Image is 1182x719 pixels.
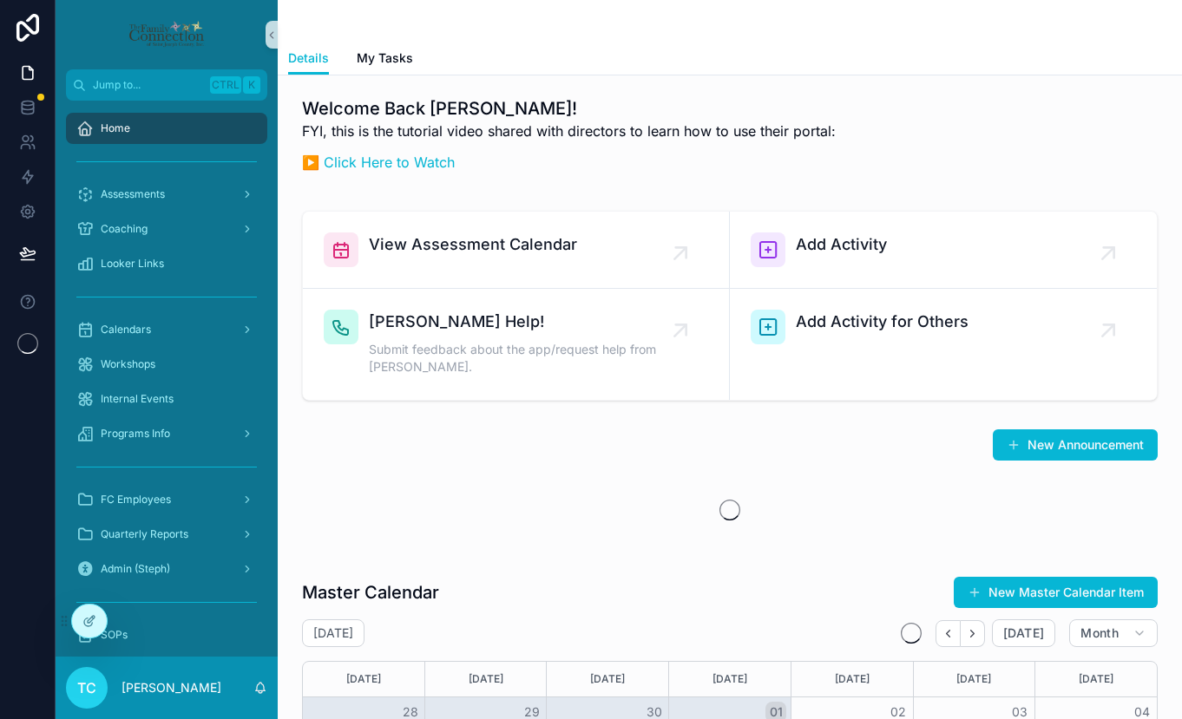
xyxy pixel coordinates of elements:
a: Workshops [66,349,267,380]
span: Admin (Steph) [101,562,170,576]
button: Month [1069,619,1158,647]
a: Programs Info [66,418,267,449]
span: Month [1080,625,1119,641]
h1: Welcome Back [PERSON_NAME]! [302,96,836,121]
p: FYI, this is the tutorial video shared with directors to learn how to use their portal: [302,121,836,141]
div: [DATE] [794,662,910,696]
div: [DATE] [916,662,1033,696]
p: [PERSON_NAME] [121,679,221,696]
h2: [DATE] [313,624,353,642]
a: Add Activity for Others [730,289,1157,400]
span: View Assessment Calendar [369,232,577,257]
span: [DATE] [1003,625,1044,641]
a: Add Activity [730,212,1157,289]
span: Calendars [101,323,151,337]
a: Calendars [66,314,267,345]
span: Assessments [101,187,165,201]
a: View Assessment Calendar [303,212,730,289]
button: New Announcement [993,429,1158,461]
div: [DATE] [1038,662,1154,696]
a: Internal Events [66,383,267,415]
span: Home [101,121,130,135]
a: FC Employees [66,484,267,515]
a: My Tasks [357,42,413,77]
span: Workshops [101,357,155,371]
span: TC [77,677,96,698]
span: Looker Links [101,257,164,271]
a: [PERSON_NAME] Help!Submit feedback about the app/request help from [PERSON_NAME]. [303,289,730,400]
button: [DATE] [992,619,1055,647]
div: scrollable content [56,101,278,657]
span: My Tasks [357,49,413,67]
span: Submit feedback about the app/request help from [PERSON_NAME]. [369,341,680,376]
a: Details [288,42,329,75]
a: Assessments [66,179,267,210]
div: [DATE] [672,662,788,696]
span: Programs Info [101,427,170,441]
span: Jump to... [93,78,203,92]
span: [PERSON_NAME] Help! [369,310,680,334]
span: Add Activity for Others [796,310,969,334]
span: Details [288,49,329,67]
a: ▶️ Click Here to Watch [302,154,455,171]
a: SOPs [66,619,267,650]
a: Admin (Steph) [66,553,267,585]
div: [DATE] [549,662,666,696]
button: Next [961,620,985,647]
span: SOPs [101,628,128,642]
a: Looker Links [66,248,267,279]
a: Home [66,113,267,144]
span: K [245,78,259,92]
span: FC Employees [101,493,171,507]
span: Add Activity [796,232,887,257]
div: [DATE] [428,662,544,696]
span: Coaching [101,222,148,236]
button: Jump to...CtrlK [66,69,267,101]
h1: Master Calendar [302,580,439,605]
span: Ctrl [210,76,241,94]
button: New Master Calendar Item [954,577,1158,608]
a: Quarterly Reports [66,519,267,550]
a: Coaching [66,213,267,245]
span: Quarterly Reports [101,527,188,541]
div: [DATE] [305,662,422,696]
button: Back [936,620,961,647]
img: App logo [128,21,205,49]
span: Internal Events [101,392,174,406]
